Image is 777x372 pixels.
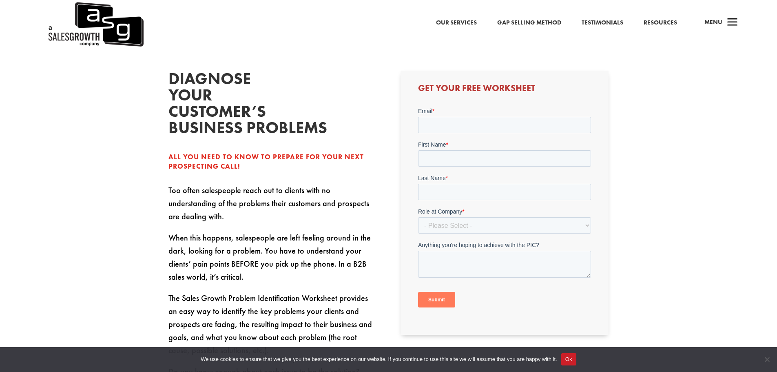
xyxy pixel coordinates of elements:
a: Gap Selling Method [497,18,561,28]
iframe: Form 0 [418,107,591,322]
h3: Get Your Free Worksheet [418,84,591,97]
p: The Sales Growth Problem Identification Worksheet provides an easy way to identify the key proble... [168,292,376,365]
span: Menu [704,18,722,26]
span: a [724,15,741,31]
span: We use cookies to ensure that we give you the best experience on our website. If you continue to ... [201,355,557,363]
button: Ok [561,353,576,365]
span: No [763,355,771,363]
a: Our Services [436,18,477,28]
a: Testimonials [582,18,623,28]
p: Too often salespeople reach out to clients with no understanding of the problems their customers ... [168,184,376,231]
div: All you need to know to prepare for your next prospecting call! [168,152,376,172]
p: When this happens, salespeople are left feeling around in the dark, looking for a problem. You ha... [168,231,376,292]
h2: Diagnose your customer’s business problems [168,71,291,140]
a: Resources [644,18,677,28]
